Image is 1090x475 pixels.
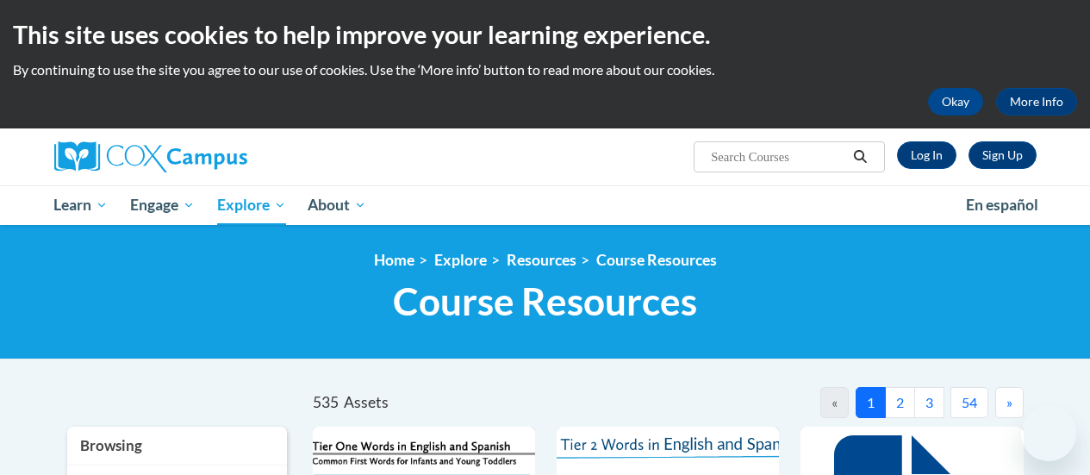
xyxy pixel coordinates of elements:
[969,141,1037,169] a: Register
[344,393,389,411] span: Assets
[13,17,1077,52] h2: This site uses cookies to help improve your learning experience.
[80,435,274,456] h3: Browsing
[897,141,956,169] a: Log In
[507,251,576,269] a: Resources
[119,185,206,225] a: Engage
[709,147,847,167] input: Search Courses
[950,387,988,418] button: 54
[668,387,1024,418] nav: Pagination Navigation
[13,60,1077,79] p: By continuing to use the site you agree to our use of cookies. Use the ‘More info’ button to read...
[217,195,286,216] span: Explore
[1006,394,1012,410] span: »
[374,251,414,269] a: Home
[434,251,487,269] a: Explore
[53,195,108,216] span: Learn
[54,141,364,172] a: Cox Campus
[966,196,1038,214] span: En español
[847,147,873,167] button: Search
[955,187,1050,223] a: En español
[43,185,120,225] a: Learn
[296,185,377,225] a: About
[596,251,717,269] a: Course Resources
[928,88,983,116] button: Okay
[41,185,1050,225] div: Main menu
[393,278,697,324] span: Course Resources
[130,195,195,216] span: Engage
[856,387,886,418] button: 1
[206,185,297,225] a: Explore
[313,393,339,411] span: 535
[1021,406,1076,461] iframe: Button to launch messaging window
[308,195,366,216] span: About
[885,387,915,418] button: 2
[996,88,1077,116] a: More Info
[914,387,944,418] button: 3
[54,141,247,172] img: Cox Campus
[995,387,1024,418] button: Next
